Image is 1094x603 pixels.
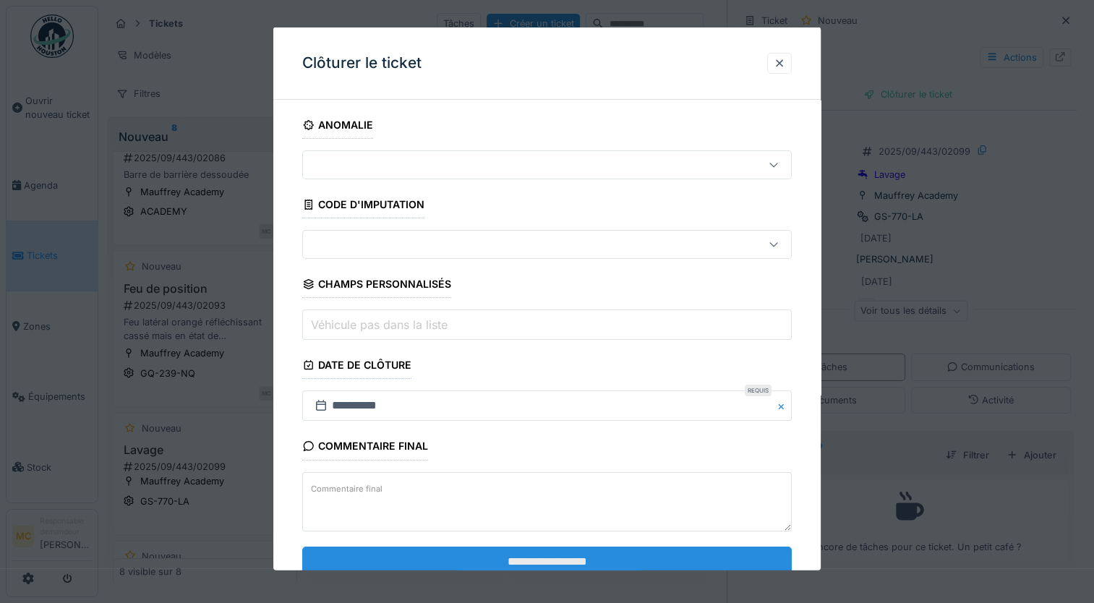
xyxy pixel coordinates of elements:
button: Close [776,390,792,421]
div: Anomalie [302,114,373,139]
div: Code d'imputation [302,194,424,218]
h3: Clôturer le ticket [302,54,422,72]
div: Champs personnalisés [302,273,451,298]
div: Commentaire final [302,435,428,460]
div: Requis [745,385,772,396]
div: Date de clôture [302,354,411,379]
label: Véhicule pas dans la liste [308,315,450,333]
label: Commentaire final [308,479,385,497]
